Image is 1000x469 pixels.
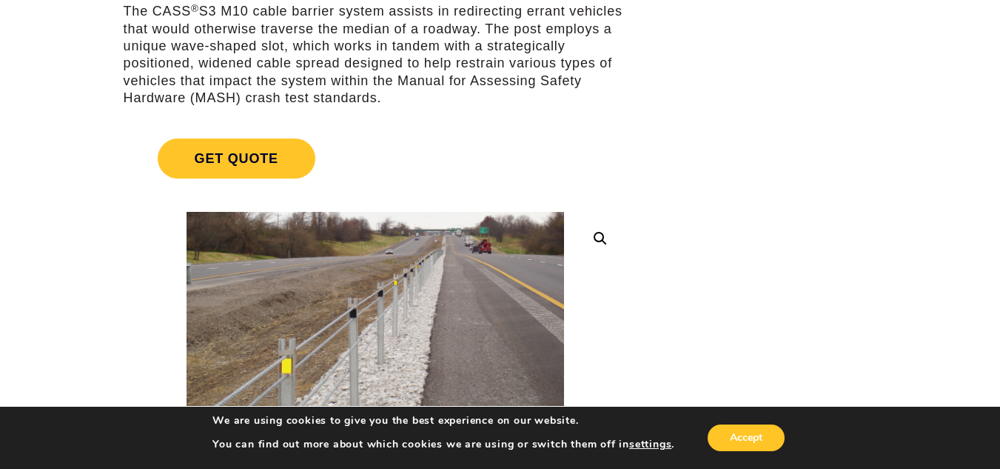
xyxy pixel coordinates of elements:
p: The CASS S3 M10 cable barrier system assists in redirecting errant vehicles that would otherwise ... [124,3,627,107]
a: Get Quote [124,121,627,196]
button: Accept [708,425,785,451]
sup: ® [191,3,199,14]
p: You can find out more about which cookies we are using or switch them off in . [212,438,674,451]
span: Get Quote [158,139,315,179]
p: We are using cookies to give you the best experience on our website. [212,414,674,428]
button: settings [629,438,671,451]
